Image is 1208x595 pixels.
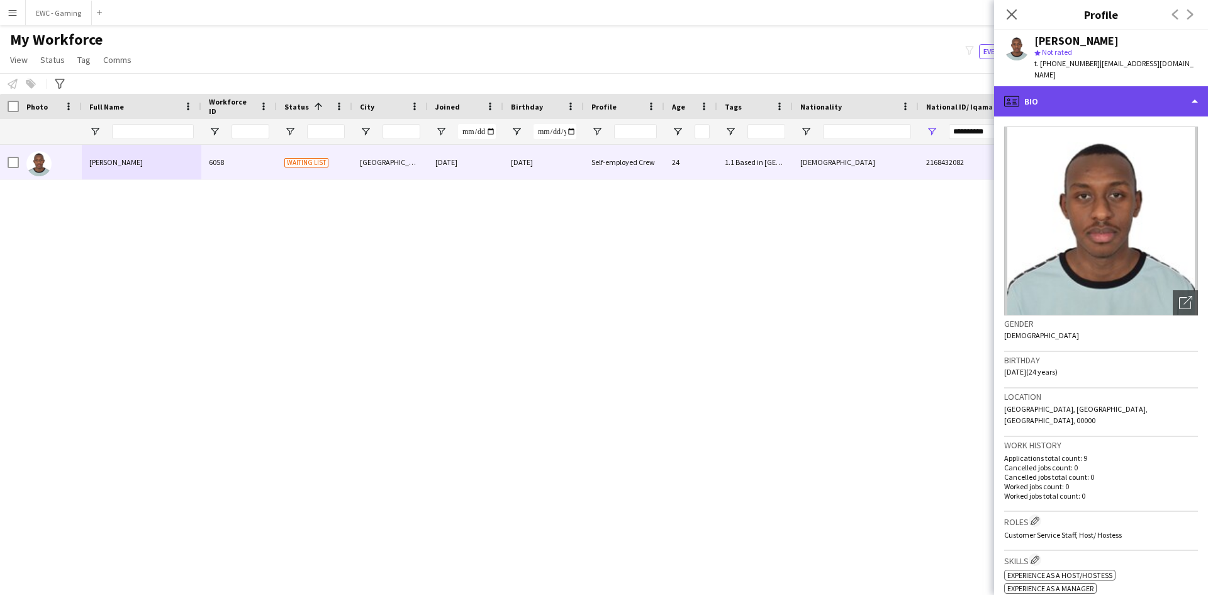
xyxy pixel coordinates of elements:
[52,76,67,91] app-action-btn: Advanced filters
[1034,59,1100,68] span: t. [PHONE_NUMBER]
[72,52,96,68] a: Tag
[747,124,785,139] input: Tags Filter Input
[307,124,345,139] input: Status Filter Input
[360,102,374,111] span: City
[717,145,793,179] div: 1.1 Based in [GEOGRAPHIC_DATA], 2.1 English Level = 1/3 Poor, IN - B1, Presentable B
[534,124,576,139] input: Birthday Filter Input
[503,145,584,179] div: [DATE]
[584,145,664,179] div: Self-employed Crew
[1007,570,1112,580] span: Experience as a Host/Hostess
[672,102,685,111] span: Age
[209,126,220,137] button: Open Filter Menu
[1004,463,1198,472] p: Cancelled jobs count: 0
[284,158,328,167] span: Waiting list
[428,145,503,179] div: [DATE]
[435,102,460,111] span: Joined
[800,102,842,111] span: Nationality
[209,97,254,116] span: Workforce ID
[1004,391,1198,402] h3: Location
[360,126,371,137] button: Open Filter Menu
[1034,35,1119,47] div: [PERSON_NAME]
[695,124,710,139] input: Age Filter Input
[926,157,964,167] span: 2168432082
[725,126,736,137] button: Open Filter Menu
[10,54,28,65] span: View
[1004,553,1198,567] h3: Skills
[511,126,522,137] button: Open Filter Menu
[112,124,194,139] input: Full Name Filter Input
[26,151,52,176] img: Ali Basher
[89,157,143,167] span: [PERSON_NAME]
[35,52,70,68] a: Status
[1004,453,1198,463] p: Applications total count: 9
[1004,514,1198,528] h3: Roles
[1004,404,1148,425] span: [GEOGRAPHIC_DATA], [GEOGRAPHIC_DATA], [GEOGRAPHIC_DATA], 00000
[511,102,543,111] span: Birthday
[591,102,617,111] span: Profile
[89,102,124,111] span: Full Name
[1007,584,1093,593] span: Experience as a Manager
[89,126,101,137] button: Open Filter Menu
[1004,491,1198,501] p: Worked jobs total count: 0
[26,102,48,111] span: Photo
[458,124,496,139] input: Joined Filter Input
[994,86,1208,116] div: Bio
[77,54,91,65] span: Tag
[1004,127,1198,315] img: Crew avatar or photo
[1042,47,1072,57] span: Not rated
[201,145,277,179] div: 6058
[926,102,1021,111] span: National ID/ Iqama number
[5,52,33,68] a: View
[926,126,937,137] button: Open Filter Menu
[1004,439,1198,451] h3: Work history
[591,126,603,137] button: Open Filter Menu
[1004,367,1058,377] span: [DATE] (24 years)
[352,145,428,179] div: [GEOGRAPHIC_DATA]
[26,1,92,25] button: EWC - Gaming
[1034,59,1194,79] span: | [EMAIL_ADDRESS][DOMAIN_NAME]
[949,124,1037,139] input: National ID/ Iqama number Filter Input
[1004,354,1198,366] h3: Birthday
[823,124,911,139] input: Nationality Filter Input
[664,145,717,179] div: 24
[994,6,1208,23] h3: Profile
[1004,331,1079,340] span: [DEMOGRAPHIC_DATA]
[614,124,657,139] input: Profile Filter Input
[1004,530,1122,540] span: Customer Service Staff, Host/ Hostess
[979,44,1042,59] button: Everyone8,179
[1004,482,1198,491] p: Worked jobs count: 0
[383,124,420,139] input: City Filter Input
[1004,318,1198,329] h3: Gender
[10,30,103,49] span: My Workforce
[435,126,447,137] button: Open Filter Menu
[98,52,137,68] a: Comms
[40,54,65,65] span: Status
[232,124,269,139] input: Workforce ID Filter Input
[725,102,742,111] span: Tags
[1173,290,1198,315] div: Open photos pop-in
[672,126,683,137] button: Open Filter Menu
[103,54,131,65] span: Comms
[800,126,812,137] button: Open Filter Menu
[284,126,296,137] button: Open Filter Menu
[1004,472,1198,482] p: Cancelled jobs total count: 0
[793,145,919,179] div: [DEMOGRAPHIC_DATA]
[284,102,309,111] span: Status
